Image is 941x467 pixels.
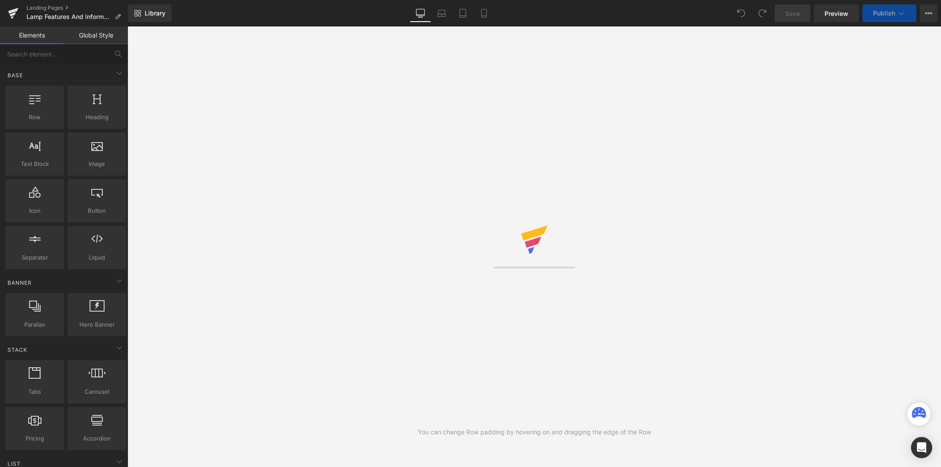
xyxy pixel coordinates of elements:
[8,159,61,169] span: Text Block
[911,437,932,458] div: Open Intercom Messenger
[70,159,124,169] span: Image
[785,9,800,18] span: Save
[825,9,848,18] span: Preview
[862,4,916,22] button: Publish
[70,320,124,329] span: Hero Banner
[70,113,124,122] span: Heading
[8,387,61,396] span: Tabs
[431,4,452,22] a: Laptop
[128,4,172,22] a: New Library
[70,434,124,443] span: Accordion
[418,427,651,437] div: You can change Row padding by hovering on and dragging the edge of the Row
[473,4,495,22] a: Mobile
[64,26,128,44] a: Global Style
[732,4,750,22] button: Undo
[920,4,937,22] button: More
[70,253,124,262] span: Liquid
[410,4,431,22] a: Desktop
[26,4,128,11] a: Landing Pages
[7,279,33,287] span: Banner
[7,346,28,354] span: Stack
[8,206,61,215] span: Icon
[452,4,473,22] a: Tablet
[145,9,165,17] span: Library
[8,253,61,262] span: Separator
[70,206,124,215] span: Button
[70,387,124,396] span: Carousel
[873,10,895,17] span: Publish
[8,113,61,122] span: Row
[8,320,61,329] span: Parallax
[754,4,771,22] button: Redo
[8,434,61,443] span: Pricing
[7,71,24,79] span: Base
[814,4,859,22] a: Preview
[26,13,111,20] span: Lamp Features And Information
